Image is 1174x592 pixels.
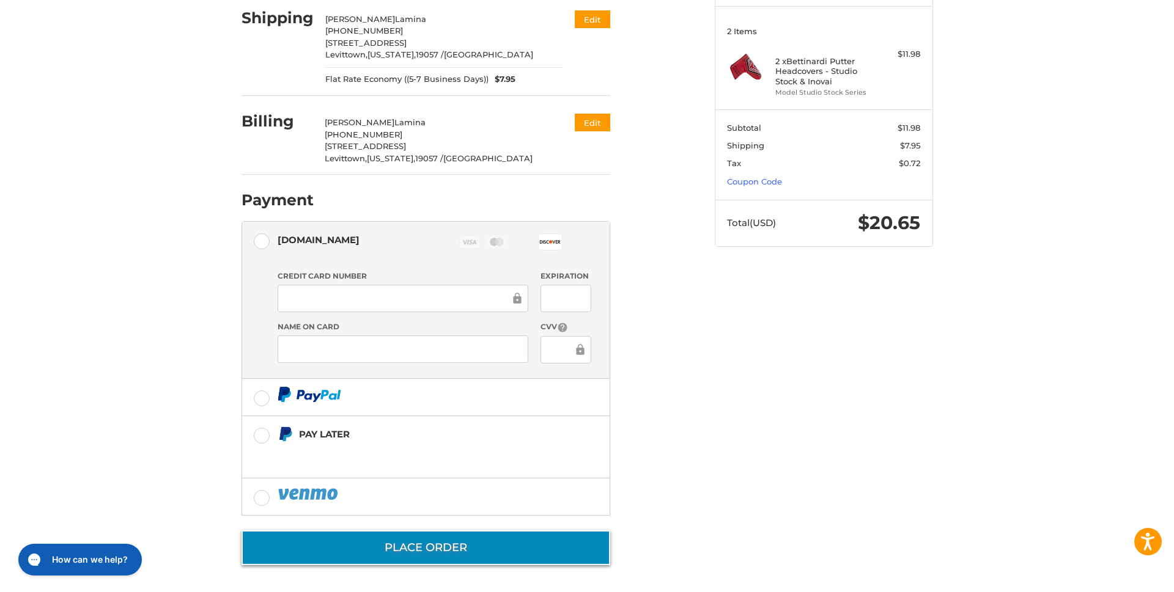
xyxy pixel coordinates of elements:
[299,424,533,444] div: Pay Later
[367,49,416,59] span: [US_STATE],
[12,539,146,580] iframe: Gorgias live chat messenger
[325,117,394,127] span: [PERSON_NAME]
[489,73,515,86] span: $7.95
[415,153,443,163] span: 19057 /
[394,117,426,127] span: Lamina
[325,14,395,24] span: [PERSON_NAME]
[367,153,415,163] span: [US_STATE],
[858,211,920,234] span: $20.65
[727,177,782,186] a: Coupon Code
[727,123,761,133] span: Subtotal
[872,48,920,60] div: $11.98
[416,49,444,59] span: 19057 /
[575,114,610,131] button: Edit
[898,123,920,133] span: $11.98
[727,141,764,150] span: Shipping
[278,444,533,463] iframe: PayPal Message 1
[325,73,489,86] span: Flat Rate Economy ((5-7 Business Days))
[278,486,340,502] img: PayPal icon
[395,14,426,24] span: Lamina
[775,56,869,86] h4: 2 x Bettinardi Putter Headcovers - Studio Stock & Inovai
[278,230,360,250] div: [DOMAIN_NAME]
[242,9,314,27] h2: Shipping
[575,10,610,28] button: Edit
[325,153,367,163] span: Levittown,
[443,153,533,163] span: [GEOGRAPHIC_DATA]
[278,321,528,332] label: Name on Card
[242,530,610,565] button: Place Order
[727,26,920,36] h3: 2 Items
[775,87,869,98] li: Model Studio Stock Series
[278,426,293,442] img: Pay Later icon
[278,387,341,402] img: PayPal icon
[444,49,533,59] span: [GEOGRAPHIC_DATA]
[278,271,528,282] label: Credit Card Number
[541,271,591,282] label: Expiration
[899,158,920,168] span: $0.72
[325,130,402,139] span: [PHONE_NUMBER]
[325,49,367,59] span: Levittown,
[325,141,406,151] span: [STREET_ADDRESS]
[242,191,314,210] h2: Payment
[541,321,591,333] label: CVV
[727,217,776,228] span: Total (USD)
[325,38,407,48] span: [STREET_ADDRESS]
[325,26,403,35] span: [PHONE_NUMBER]
[727,158,741,168] span: Tax
[242,112,313,131] h2: Billing
[900,141,920,150] span: $7.95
